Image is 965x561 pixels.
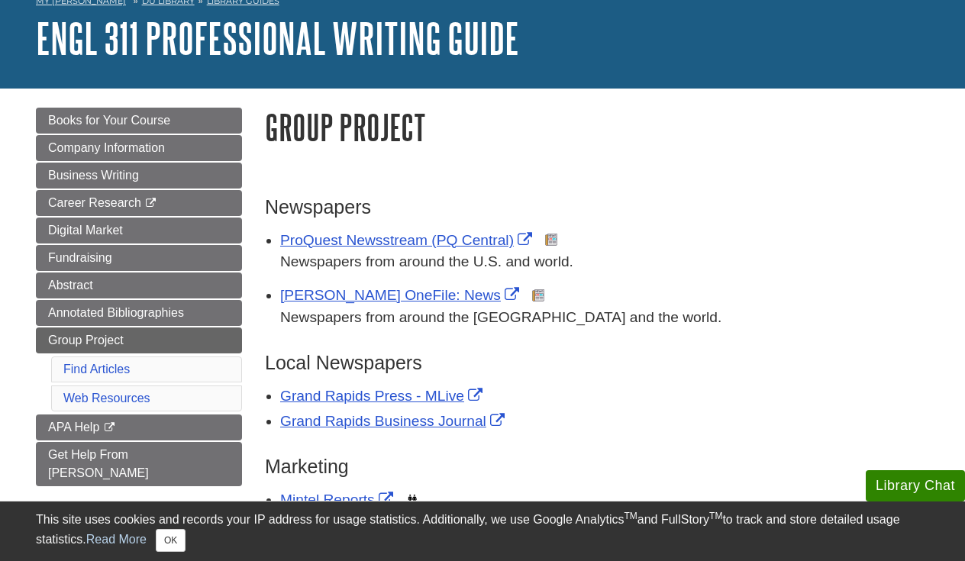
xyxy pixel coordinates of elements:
[36,414,242,440] a: APA Help
[709,511,722,521] sup: TM
[280,388,486,404] a: Link opens in new window
[280,287,523,303] a: Link opens in new window
[280,413,508,429] a: Link opens in new window
[36,108,242,134] a: Books for Your Course
[48,334,124,347] span: Group Project
[36,300,242,326] a: Annotated Bibliographies
[48,224,123,237] span: Digital Market
[36,272,242,298] a: Abstract
[36,511,929,552] div: This site uses cookies and records your IP address for usage statistics. Additionally, we use Goo...
[48,279,93,292] span: Abstract
[265,108,929,147] h1: Group Project
[36,327,242,353] a: Group Project
[36,108,242,486] div: Guide Page Menu
[265,456,929,478] h3: Marketing
[406,494,418,506] img: Demographics
[36,218,242,243] a: Digital Market
[36,245,242,271] a: Fundraising
[48,169,139,182] span: Business Writing
[532,289,544,301] img: Newspapers
[156,529,186,552] button: Close
[36,163,242,189] a: Business Writing
[48,448,149,479] span: Get Help From [PERSON_NAME]
[624,511,637,521] sup: TM
[86,533,147,546] a: Read More
[545,234,557,246] img: Newspapers
[48,196,141,209] span: Career Research
[265,196,929,218] h3: Newspapers
[48,421,99,434] span: APA Help
[280,232,536,248] a: Link opens in new window
[48,141,165,154] span: Company Information
[280,492,397,508] a: Link opens in new window
[36,135,242,161] a: Company Information
[48,306,184,319] span: Annotated Bibliographies
[144,198,157,208] i: This link opens in a new window
[103,423,116,433] i: This link opens in a new window
[36,15,519,62] a: ENGL 311 Professional Writing Guide
[36,190,242,216] a: Career Research
[48,114,170,127] span: Books for Your Course
[866,470,965,501] button: Library Chat
[63,363,130,376] a: Find Articles
[280,251,929,273] p: Newspapers from around the U.S. and world.
[280,307,929,329] p: Newspapers from around the [GEOGRAPHIC_DATA] and the world.
[63,392,150,405] a: Web Resources
[265,352,929,374] h3: Local Newspapers
[48,251,112,264] span: Fundraising
[36,442,242,486] a: Get Help From [PERSON_NAME]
